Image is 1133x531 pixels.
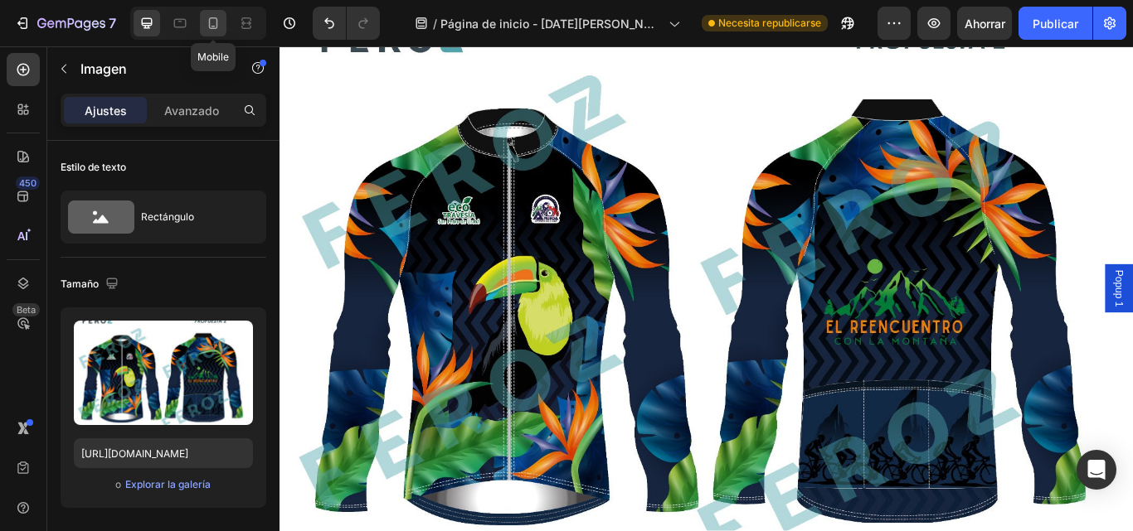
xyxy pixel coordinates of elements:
button: Publicar [1019,7,1092,40]
button: 7 [7,7,124,40]
img: imagen de vista previa [74,321,253,425]
font: Página de inicio - [DATE][PERSON_NAME] 23:41:14 [440,17,654,48]
font: Tamaño [61,278,99,290]
font: Avanzado [164,104,219,118]
p: Imagen [80,59,221,79]
font: Ahorrar [965,17,1005,31]
font: Publicar [1033,17,1078,31]
button: Ahorrar [957,7,1012,40]
span: Popup 1 [970,261,987,304]
font: Explorar la galería [125,478,211,490]
font: Beta [17,304,36,316]
font: 450 [19,177,36,189]
font: Rectángulo [141,210,194,223]
font: Estilo de texto [61,161,126,173]
button: Explorar la galería [124,476,212,493]
div: Deshacer/Rehacer [313,7,380,40]
font: Imagen [80,60,127,77]
input: https://ejemplo.com/imagen.jpg [74,438,253,468]
font: Necesita republicarse [718,17,821,29]
font: Ajustes [85,104,127,118]
font: / [433,17,437,31]
iframe: Área de diseño [280,46,1133,531]
div: Abrir Intercom Messenger [1077,450,1116,490]
font: 7 [109,15,116,31]
font: o [115,478,121,490]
